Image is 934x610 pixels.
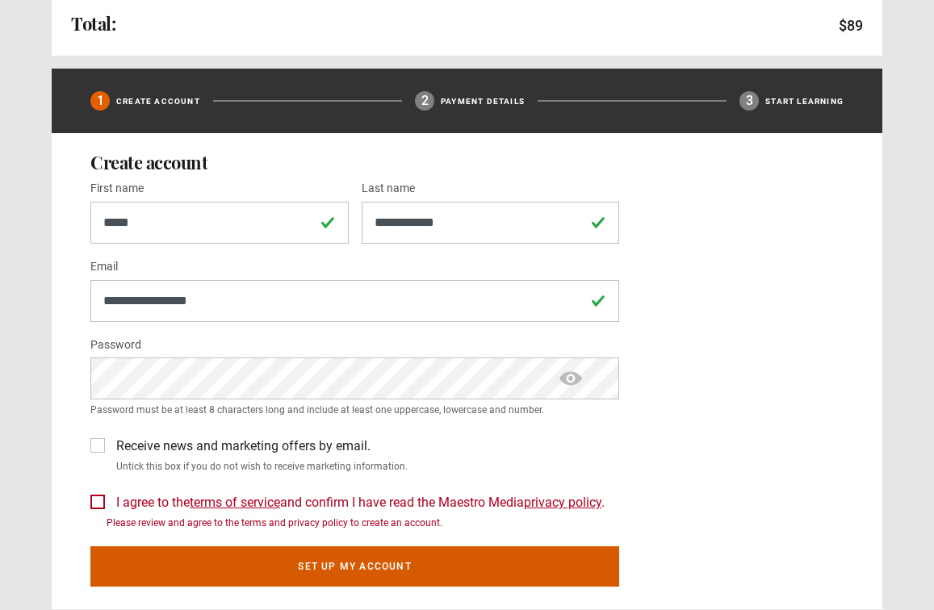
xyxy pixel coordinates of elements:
div: 1 [90,91,110,111]
p: Start learning [765,95,844,107]
h2: Create account [90,152,844,172]
div: Please review and agree to the terms and privacy policy to create an account. [107,516,619,530]
div: 3 [739,91,759,111]
a: terms of service [190,495,280,510]
div: 2 [415,91,434,111]
button: Set up my account [90,546,619,587]
a: privacy policy [524,495,601,510]
label: First name [90,179,144,198]
p: Payment details [441,95,525,107]
label: Last name [362,179,415,198]
p: $89 [839,15,863,36]
h2: Total: [71,14,115,33]
span: show password [558,357,584,399]
small: Untick this box if you do not wish to receive marketing information. [110,459,619,474]
label: I agree to the and confirm I have read the Maestro Media . [110,493,605,512]
label: Receive news and marketing offers by email. [110,437,371,456]
p: Create Account [116,95,200,107]
label: Email [90,257,118,277]
small: Password must be at least 8 characters long and include at least one uppercase, lowercase and num... [90,403,619,417]
label: Password [90,336,141,355]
